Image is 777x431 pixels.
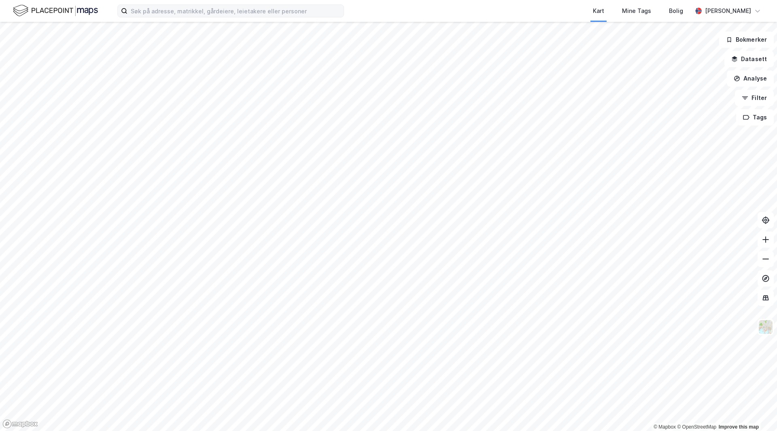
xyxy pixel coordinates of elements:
iframe: Chat Widget [737,392,777,431]
button: Analyse [727,70,774,87]
img: Z [758,319,773,335]
button: Filter [735,90,774,106]
button: Datasett [724,51,774,67]
img: logo.f888ab2527a4732fd821a326f86c7f29.svg [13,4,98,18]
div: [PERSON_NAME] [705,6,751,16]
a: Improve this map [719,424,759,430]
a: Mapbox homepage [2,419,38,429]
button: Bokmerker [719,32,774,48]
a: OpenStreetMap [677,424,716,430]
button: Tags [736,109,774,125]
div: Kart [593,6,604,16]
input: Søk på adresse, matrikkel, gårdeiere, leietakere eller personer [127,5,344,17]
div: Mine Tags [622,6,651,16]
a: Mapbox [654,424,676,430]
div: Bolig [669,6,683,16]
